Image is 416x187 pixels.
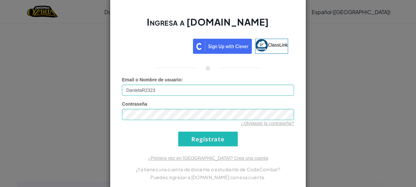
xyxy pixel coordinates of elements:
[268,42,288,48] span: ClassLink
[206,64,210,72] p: o
[193,39,252,54] img: clever_sso_button@2x.png
[241,121,294,126] a: ¿Olvidaste la contraseña?
[122,76,183,83] label: :
[122,101,147,107] span: Contraseña
[125,38,193,52] iframe: Botón de Acceder con Google
[122,16,294,35] h2: Ingresa a [DOMAIN_NAME]
[122,173,294,181] p: Puedes ingresar a [DOMAIN_NAME] con esa cuenta.
[255,39,268,52] img: classlink-logo-small.png
[148,156,268,161] a: ¿Primera vez en [GEOGRAPHIC_DATA]? Crea una cuenta
[122,165,294,173] p: ¿Ya tienes una cuenta de docente o estudiante de CodeCombat?
[122,77,181,82] span: Email o Nombre de usuario
[178,132,238,146] input: Regístrate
